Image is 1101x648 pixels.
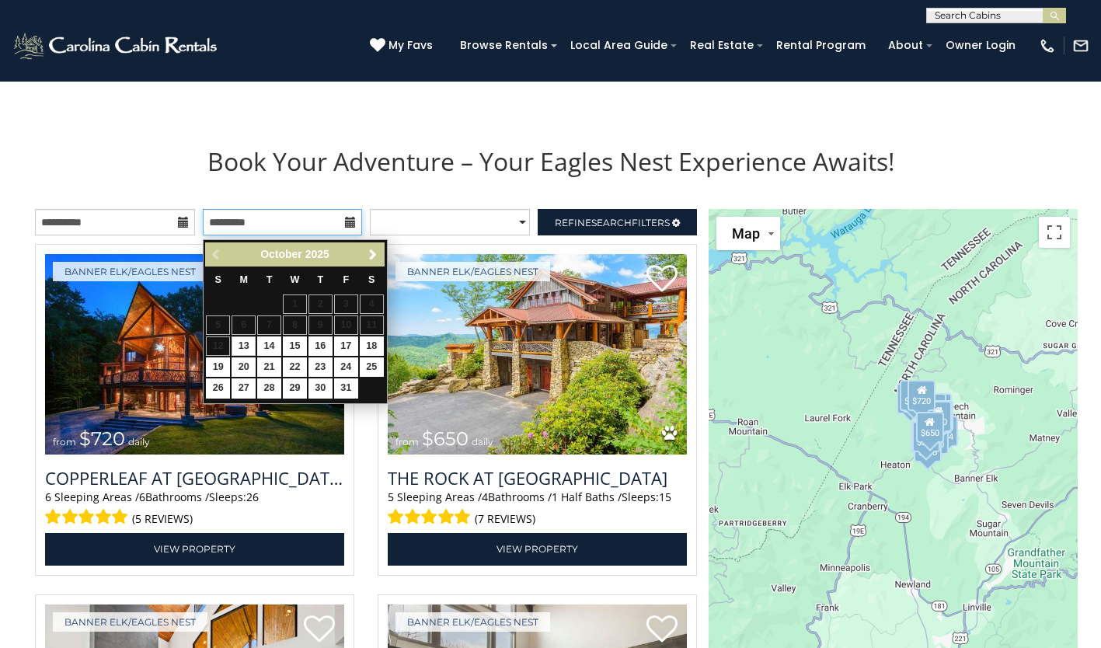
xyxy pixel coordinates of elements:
[257,336,281,356] a: 14
[53,612,207,632] a: Banner Elk/Eagles Nest
[910,422,938,453] div: $305
[232,378,256,398] a: 27
[343,274,349,285] span: Friday
[896,383,924,414] div: $285
[929,416,957,447] div: $424
[23,145,1078,178] h1: Book Your Adventure – Your Eagles Nest Experience Awaits!
[45,254,344,455] a: Copperleaf at Eagles Nest from $720 daily
[659,489,671,504] span: 15
[482,489,488,504] span: 4
[924,400,952,431] div: $230
[45,466,344,489] h3: Copperleaf at Eagles Nest
[360,336,384,356] a: 18
[206,378,230,398] a: 26
[646,614,678,646] a: Add to favorites
[334,336,358,356] a: 17
[283,357,307,377] a: 22
[139,489,145,504] span: 6
[291,274,300,285] span: Wednesday
[880,33,931,57] a: About
[79,427,125,450] span: $720
[364,245,383,264] a: Next
[682,33,761,57] a: Real Estate
[912,421,940,452] div: $230
[232,357,256,377] a: 20
[267,274,273,285] span: Tuesday
[318,274,324,285] span: Thursday
[368,274,375,285] span: Saturday
[232,336,256,356] a: 13
[308,378,333,398] a: 30
[283,336,307,356] a: 15
[920,423,948,455] div: $250
[308,357,333,377] a: 23
[45,489,344,529] div: Sleeping Areas / Bathrooms / Sleeps:
[908,380,936,411] div: $720
[591,217,632,228] span: Search
[914,431,942,462] div: $215
[552,489,622,504] span: 1 Half Baths /
[334,378,358,398] a: 31
[475,509,535,529] span: (7 reviews)
[53,436,76,448] span: from
[422,427,469,450] span: $650
[388,489,687,529] div: Sleeping Areas / Bathrooms / Sleeps:
[538,209,698,235] a: RefineSearchFilters
[899,380,927,411] div: $265
[206,357,230,377] a: 19
[388,254,687,455] img: The Rock at Eagles Nest
[388,466,687,489] a: The Rock at [GEOGRAPHIC_DATA]
[388,254,687,455] a: The Rock at Eagles Nest from $650 daily
[388,489,394,504] span: 5
[732,225,760,242] span: Map
[246,489,259,504] span: 26
[45,466,344,489] a: Copperleaf at [GEOGRAPHIC_DATA]
[334,357,358,377] a: 24
[1039,37,1056,54] img: phone-regular-white.png
[388,533,687,565] a: View Property
[716,217,780,250] button: Change map style
[563,33,675,57] a: Local Area Guide
[132,509,193,529] span: (5 reviews)
[388,466,687,489] h3: The Rock at Eagles Nest
[257,357,281,377] a: 21
[370,37,437,54] a: My Favs
[1039,217,1070,248] button: Toggle fullscreen view
[395,612,550,632] a: Banner Elk/Eagles Nest
[388,37,433,54] span: My Favs
[305,248,329,260] span: 2025
[45,489,51,504] span: 6
[395,262,550,281] a: Banner Elk/Eagles Nest
[283,378,307,398] a: 29
[925,400,953,431] div: $230
[360,357,384,377] a: 25
[128,436,150,448] span: daily
[12,30,221,61] img: White-1-2.png
[308,336,333,356] a: 16
[239,274,248,285] span: Monday
[915,412,943,443] div: $650
[938,33,1023,57] a: Owner Login
[45,254,344,455] img: Copperleaf at Eagles Nest
[53,262,207,281] a: Banner Elk/Eagles Nest
[1072,37,1089,54] img: mail-regular-white.png
[45,533,344,565] a: View Property
[472,436,493,448] span: daily
[215,274,221,285] span: Sunday
[555,217,670,228] span: Refine Filters
[452,33,556,57] a: Browse Rentals
[395,436,419,448] span: from
[304,614,335,646] a: Add to favorites
[260,248,302,260] span: October
[257,378,281,398] a: 28
[646,263,678,296] a: Add to favorites
[367,249,379,261] span: Next
[768,33,873,57] a: Rental Program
